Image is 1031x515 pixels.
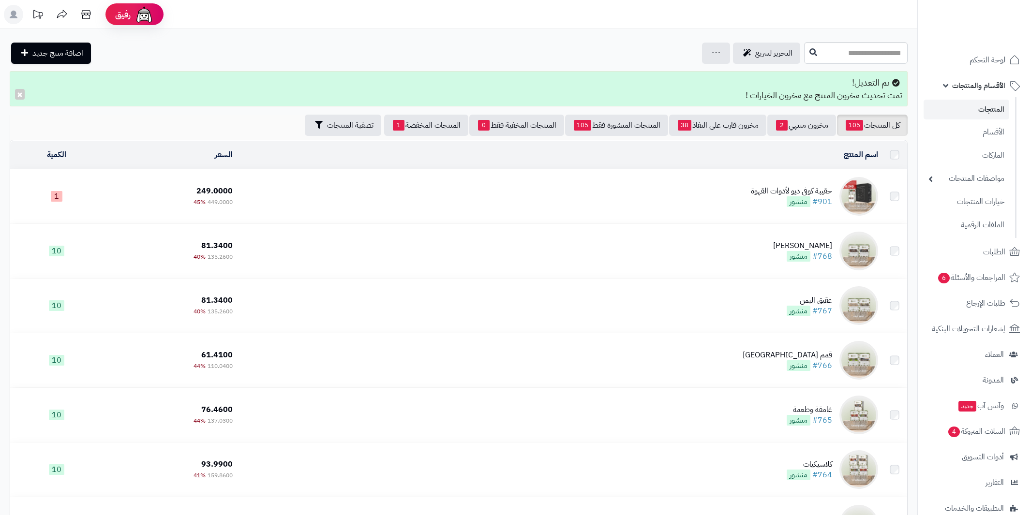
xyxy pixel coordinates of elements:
[924,266,1025,289] a: المراجعات والأسئلة6
[983,373,1004,387] span: المدونة
[839,232,878,270] img: تركيش توينز
[26,5,50,27] a: تحديثات المنصة
[565,115,668,136] a: المنتجات المنشورة فقط105
[51,191,62,202] span: 1
[10,71,908,106] div: تم التعديل! تمت تحديث مخزون المنتج مع مخزون الخيارات !
[937,271,1005,284] span: المراجعات والأسئلة
[812,469,832,481] a: #764
[327,119,374,131] span: تصفية المنتجات
[743,350,832,361] div: قمم [GEOGRAPHIC_DATA]
[201,458,233,470] span: 93.9900
[393,120,404,131] span: 1
[924,445,1025,469] a: أدوات التسويق
[201,404,233,415] span: 76.4600
[194,252,206,261] span: 40%
[201,349,233,361] span: 61.4100
[208,198,233,206] span: 449.0000
[983,245,1005,259] span: الطلبات
[787,306,810,316] span: منشور
[839,396,878,434] img: غامقة وطعمة
[924,168,1009,189] a: مواصفات المنتجات
[208,362,233,370] span: 110.0400
[194,416,206,425] span: 44%
[49,355,64,366] span: 10
[208,416,233,425] span: 137.0300
[966,296,1005,310] span: طلبات الإرجاع
[194,471,206,480] span: 41%
[773,240,832,251] div: [PERSON_NAME]
[49,300,64,311] span: 10
[49,246,64,256] span: 10
[945,501,1004,515] span: التطبيقات والخدمات
[924,122,1009,143] a: الأقسام
[767,115,836,136] a: مخزون منتهي2
[924,215,1009,235] a: الملفات الرقمية
[924,100,1009,119] a: المنتجات
[478,120,490,131] span: 0
[201,294,233,306] span: 81.3400
[787,470,810,480] span: منشور
[678,120,691,131] span: 38
[115,9,131,20] span: رفيق
[924,394,1025,417] a: وآتس آبجديد
[938,272,950,283] span: 6
[958,401,976,412] span: جديد
[812,360,832,371] a: #766
[215,149,233,161] a: السعر
[787,251,810,262] span: منشور
[208,471,233,480] span: 159.8600
[574,120,591,131] span: 105
[839,450,878,489] img: كلاسيكيات
[839,177,878,216] img: حقيبة كوفي ديو لأدوات القهوة
[751,186,832,197] div: حقيبة كوفي ديو لأدوات القهوة
[733,43,800,64] a: التحرير لسريع
[49,410,64,420] span: 10
[924,368,1025,392] a: المدونة
[787,196,810,207] span: منشور
[947,425,1005,438] span: السلات المتروكة
[787,360,810,371] span: منشور
[208,307,233,316] span: 135.2600
[924,420,1025,443] a: السلات المتروكة4
[812,305,832,317] a: #767
[837,115,908,136] a: كل المنتجات105
[932,322,1005,336] span: إشعارات التحويلات البنكية
[194,307,206,316] span: 40%
[952,79,1005,92] span: الأقسام والمنتجات
[985,348,1004,361] span: العملاء
[134,5,154,24] img: ai-face.png
[965,24,1022,44] img: logo-2.png
[924,471,1025,494] a: التقارير
[11,43,91,64] a: اضافة منتج جديد
[49,464,64,475] span: 10
[957,399,1004,412] span: وآتس آب
[962,450,1004,464] span: أدوات التسويق
[669,115,766,136] a: مخزون قارب على النفاذ38
[787,459,832,470] div: كلاسيكيات
[948,426,960,437] span: 4
[787,404,832,415] div: غامقة وطعمة
[208,252,233,261] span: 135.2600
[924,317,1025,340] a: إشعارات التحويلات البنكية
[839,286,878,325] img: عقيق اليمن
[194,362,206,370] span: 44%
[47,149,66,161] a: الكمية
[201,240,233,251] span: 81.3400
[755,47,792,59] span: التحرير لسريع
[196,185,233,197] span: 249.0000
[469,115,564,136] a: المنتجات المخفية فقط0
[812,414,832,426] a: #765
[776,120,788,131] span: 2
[924,145,1009,166] a: الماركات
[970,53,1005,67] span: لوحة التحكم
[924,343,1025,366] a: العملاء
[305,115,381,136] button: تصفية المنتجات
[839,341,878,380] img: قمم إندونيسيا
[844,149,878,161] a: اسم المنتج
[787,295,832,306] div: عقيق اليمن
[924,48,1025,72] a: لوحة التحكم
[384,115,468,136] a: المنتجات المخفضة1
[15,89,25,100] button: ×
[924,191,1009,212] a: خيارات المنتجات
[787,415,810,426] span: منشور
